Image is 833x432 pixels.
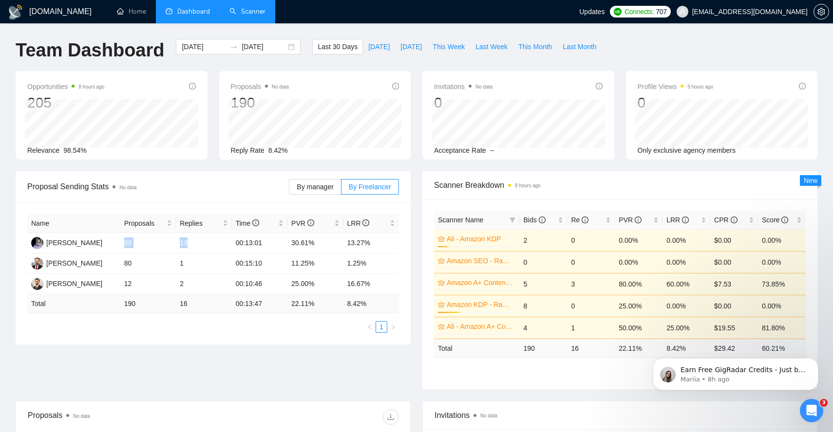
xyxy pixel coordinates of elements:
[427,39,470,54] button: This Week
[395,39,427,54] button: [DATE]
[229,7,265,16] a: searchScanner
[619,216,642,224] span: PVR
[383,413,398,421] span: download
[166,8,172,15] span: dashboard
[571,216,588,224] span: Re
[519,229,567,251] td: 2
[710,229,758,251] td: $0.00
[230,43,238,51] span: to
[567,295,615,317] td: 0
[567,317,615,339] td: 1
[519,317,567,339] td: 4
[434,146,486,154] span: Acceptance Rate
[523,216,545,224] span: Bids
[232,294,287,313] td: 00:13:47
[539,216,546,223] span: info-circle
[307,219,314,226] span: info-circle
[710,295,758,317] td: $0.00
[46,237,102,248] div: [PERSON_NAME]
[368,41,390,52] span: [DATE]
[242,41,286,52] input: End date
[231,81,289,92] span: Proposals
[438,301,445,308] span: crown
[177,7,210,16] span: Dashboard
[513,39,557,54] button: This Month
[387,321,399,333] li: Next Page
[232,253,287,274] td: 00:15:10
[376,321,387,333] li: 1
[519,339,567,358] td: 190
[176,214,231,233] th: Replies
[563,41,596,52] span: Last Month
[347,219,370,227] span: LRR
[120,294,176,313] td: 190
[180,218,220,229] span: Replies
[31,237,43,249] img: RA
[287,253,343,274] td: 11.25%
[567,339,615,358] td: 16
[638,81,714,92] span: Profile Views
[363,39,395,54] button: [DATE]
[392,83,399,90] span: info-circle
[383,409,398,425] button: download
[615,273,663,295] td: 80.00%
[475,84,492,90] span: No data
[820,399,828,407] span: 3
[663,295,710,317] td: 0.00%
[176,294,231,313] td: 16
[46,258,102,269] div: [PERSON_NAME]
[515,183,541,188] time: 8 hours ago
[567,273,615,295] td: 3
[758,295,806,317] td: 0.00%
[438,235,445,242] span: crown
[758,229,806,251] td: 0.00%
[387,321,399,333] button: right
[27,81,104,92] span: Opportunities
[438,323,445,330] span: crown
[119,185,136,190] span: No data
[579,8,605,16] span: Updates
[582,216,588,223] span: info-circle
[232,274,287,294] td: 00:10:46
[567,251,615,273] td: 0
[434,339,519,358] td: Total
[434,93,492,112] div: 0
[343,274,399,294] td: 16.67%
[390,324,396,330] span: right
[232,233,287,253] td: 00:13:01
[63,146,86,154] span: 98.54%
[615,251,663,273] td: 0.00%
[438,257,445,264] span: crown
[614,8,622,16] img: upwork-logo.png
[27,180,289,193] span: Proposal Sending Stats
[434,81,492,92] span: Invitations
[343,253,399,274] td: 1.25%
[364,321,376,333] li: Previous Page
[272,84,289,90] span: No data
[656,6,666,17] span: 707
[46,278,102,289] div: [PERSON_NAME]
[475,41,508,52] span: Last Week
[762,216,788,224] span: Score
[120,233,176,253] td: 98
[710,317,758,339] td: $19.55
[663,273,710,295] td: 60.00%
[663,229,710,251] td: 0.00%
[615,317,663,339] td: 50.00%
[182,41,226,52] input: Start date
[615,229,663,251] td: 0.00%
[31,279,102,287] a: OA[PERSON_NAME]
[567,229,615,251] td: 0
[799,83,806,90] span: info-circle
[189,83,196,90] span: info-circle
[615,295,663,317] td: 25.00%
[714,216,737,224] span: CPR
[814,8,829,16] span: setting
[666,216,689,224] span: LRR
[349,183,391,191] span: By Freelancer
[120,253,176,274] td: 80
[268,146,288,154] span: 8.42%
